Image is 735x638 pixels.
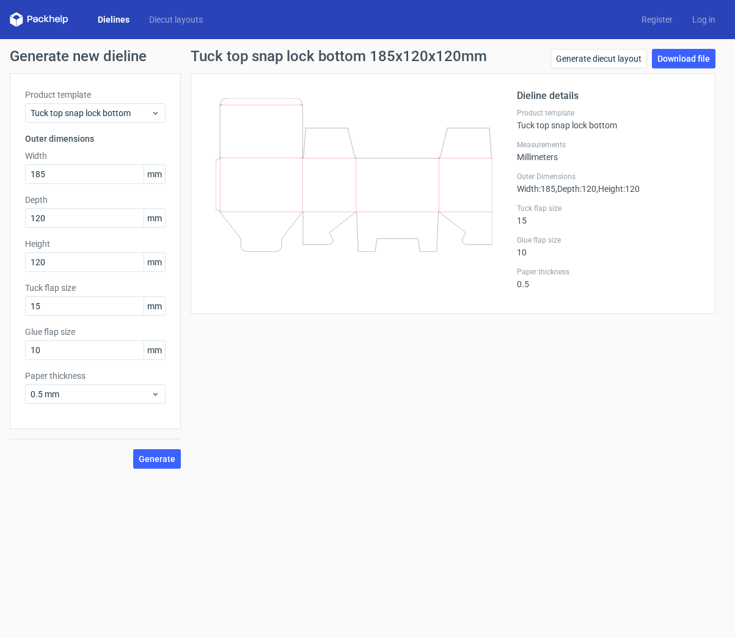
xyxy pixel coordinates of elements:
[550,49,647,68] a: Generate diecut layout
[25,282,166,294] label: Tuck flap size
[144,253,165,271] span: mm
[517,235,700,245] label: Glue flap size
[144,297,165,315] span: mm
[139,455,175,463] span: Generate
[596,184,640,194] span: , Height : 120
[517,204,700,226] div: 15
[139,13,213,26] a: Diecut layouts
[88,13,139,26] a: Dielines
[31,388,151,400] span: 0.5 mm
[144,209,165,227] span: mm
[25,150,166,162] label: Width
[133,449,181,469] button: Generate
[517,140,700,162] div: Millimeters
[191,49,487,64] h1: Tuck top snap lock bottom 185x120x120mm
[517,184,555,194] span: Width : 185
[25,133,166,145] h3: Outer dimensions
[517,204,700,213] label: Tuck flap size
[517,235,700,257] div: 10
[10,49,725,64] h1: Generate new dieline
[555,184,596,194] span: , Depth : 120
[25,194,166,206] label: Depth
[517,267,700,277] label: Paper thickness
[632,13,682,26] a: Register
[517,172,700,182] label: Outer Dimensions
[144,165,165,183] span: mm
[25,238,166,250] label: Height
[25,326,166,338] label: Glue flap size
[517,267,700,289] div: 0.5
[682,13,725,26] a: Log in
[144,341,165,359] span: mm
[517,89,700,103] h2: Dieline details
[517,108,700,118] label: Product template
[517,140,700,150] label: Measurements
[25,89,166,101] label: Product template
[652,49,715,68] a: Download file
[517,108,700,130] div: Tuck top snap lock bottom
[31,107,151,119] span: Tuck top snap lock bottom
[25,370,166,382] label: Paper thickness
